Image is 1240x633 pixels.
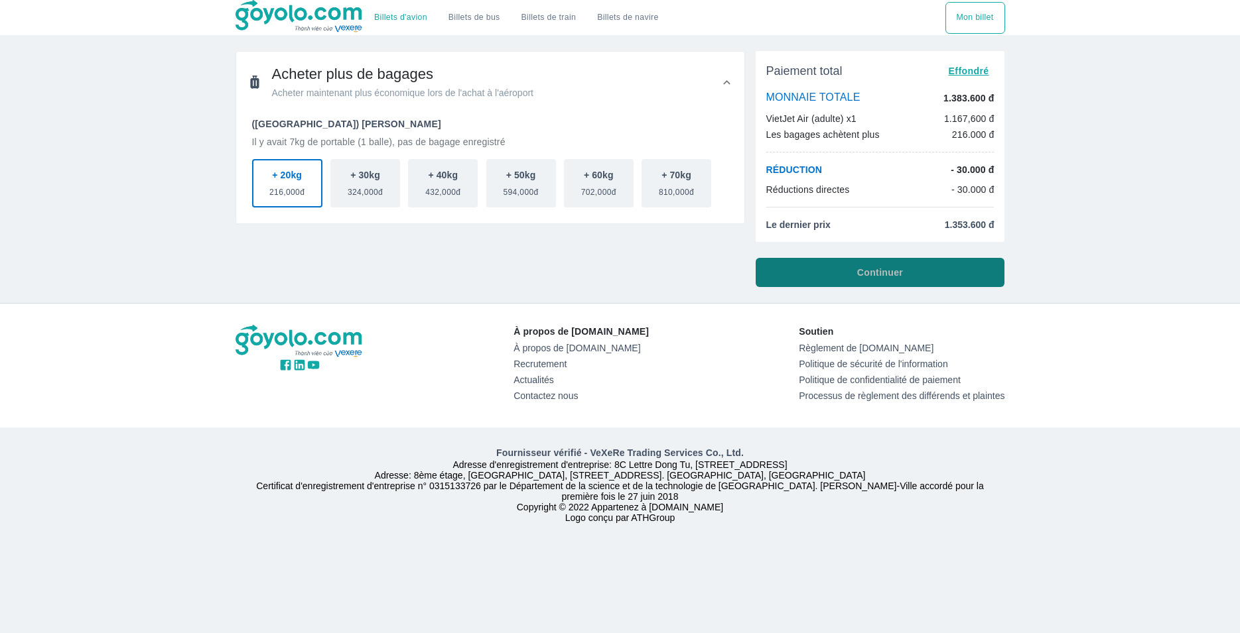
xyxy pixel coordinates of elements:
[945,218,995,231] span: 1.353.600 đ
[766,112,857,125] p: VietJet Air (adulte) x1
[949,66,989,76] span: Effondré
[514,374,649,385] a: Actualités
[252,117,728,131] p: ([GEOGRAPHIC_DATA]) [PERSON_NAME]
[348,182,383,198] span: 324,000đ
[642,159,711,207] button: + 70kg810,000đ
[766,91,861,105] p: MONNAIE TOTALE
[272,65,533,84] span: Acheter plus de bagages
[228,446,1013,523] div: Adresse d'enregistrement d'entreprise: 8C Lettre Dong Tu, [STREET_ADDRESS] Adresse: 8ème étage, [...
[252,135,728,148] p: Il y avait 7kg de portable (1 balle), pas de bagage enregistré
[514,343,649,353] a: À propos de [DOMAIN_NAME]
[408,159,478,207] button: + 40kg432,000đ
[766,128,880,141] p: Les bagages achètent plus
[364,2,669,34] div: Choisissez le mode transport
[799,374,1004,385] a: Politique de confidentialité de paiement
[514,359,649,369] a: Recrutement
[661,168,691,182] p: + 70kg
[272,86,533,99] span: Acheter maintenant plus économique lors de l'achat à l'aéroport
[943,91,994,105] p: 1.383.600 đ
[766,183,850,196] p: Réductions directes
[799,359,1004,369] a: Politique de sécurité de l'information
[586,2,669,34] button: Billets de navire
[799,343,1004,353] a: Règlement de [DOMAIN_NAME]
[236,52,744,113] div: Acheter plus de bagagesAcheter maintenant plus économique lors de l'achat à l'aéroport
[766,163,823,176] p: RÉDUCTION
[428,168,458,182] p: + 40kg
[330,159,400,207] button: + 30kg324,000đ
[448,13,500,23] a: Billets de bus
[236,325,364,358] img: Le logo
[951,183,995,196] p: - 30.000 đ
[799,390,1004,401] a: Processus de règlement des différends et plaintes
[238,446,1002,459] p: Fournisseur vérifié - VeXeRe Trading Services Co., Ltd.
[272,168,302,182] p: + 20kg
[269,182,305,198] span: 216,000đ
[944,112,995,125] p: 1.167,600 đ
[514,325,649,338] p: À propos de [DOMAIN_NAME]
[766,218,831,231] span: Le dernier prix
[799,325,1004,338] p: Soutien
[945,2,1005,34] div: Choisissez le mode transport
[952,128,995,141] p: 216.000 đ
[252,159,728,207] div: Options de bagages défilables
[350,168,380,182] p: + 30kg
[951,163,994,176] p: - 30.000 đ
[943,62,995,80] button: Effondré
[584,168,614,182] p: + 60kg
[659,182,694,198] span: 810,000đ
[252,159,322,207] button: + 20kg216,000đ
[514,390,649,401] a: Contactez nous
[503,182,538,198] span: 594,000đ
[564,159,634,207] button: + 60kg702,000đ
[945,2,1005,34] button: Mon billet
[857,266,903,279] span: Continuer
[511,2,587,34] a: Billets de train
[236,113,744,223] div: Acheter plus de bagagesAcheter maintenant plus économique lors de l'achat à l'aéroport
[425,182,460,198] span: 432,000đ
[486,159,556,207] button: + 50kg594,000đ
[581,182,616,198] span: 702,000đ
[766,63,843,79] span: Paiement total
[506,168,536,182] p: + 50kg
[374,13,427,23] a: Billets d'avion
[756,258,1005,287] button: Continuer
